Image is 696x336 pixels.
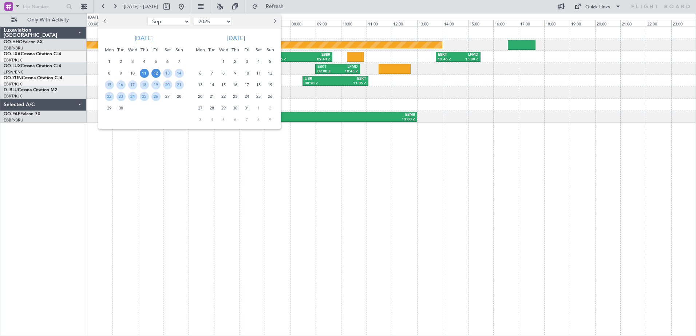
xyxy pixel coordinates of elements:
select: Select year [194,17,232,26]
span: 14 [175,69,184,78]
div: Fri [241,44,253,56]
div: 26-10-2025 [264,91,276,102]
span: 10 [242,69,252,78]
div: 21-10-2025 [206,91,218,102]
div: 1-11-2025 [253,102,264,114]
div: Tue [206,44,218,56]
div: 5-9-2025 [150,56,162,67]
div: 31-10-2025 [241,102,253,114]
div: 8-9-2025 [103,67,115,79]
span: 27 [196,104,205,113]
span: 12 [266,69,275,78]
div: 16-10-2025 [229,79,241,91]
span: 7 [175,57,184,66]
button: Previous month [101,16,109,27]
span: 5 [151,57,161,66]
div: 28-10-2025 [206,102,218,114]
div: 24-9-2025 [127,91,138,102]
span: 3 [128,57,137,66]
span: 15 [219,80,228,89]
div: 10-9-2025 [127,67,138,79]
div: 9-9-2025 [115,67,127,79]
div: Sat [253,44,264,56]
div: 5-11-2025 [218,114,229,125]
div: 15-10-2025 [218,79,229,91]
div: 13-9-2025 [162,67,173,79]
div: 7-9-2025 [173,56,185,67]
span: 1 [105,57,114,66]
span: 31 [242,104,252,113]
div: Thu [138,44,150,56]
div: 6-11-2025 [229,114,241,125]
div: 23-10-2025 [229,91,241,102]
div: 4-10-2025 [253,56,264,67]
div: 1-9-2025 [103,56,115,67]
div: 6-10-2025 [194,67,206,79]
span: 28 [207,104,217,113]
div: 2-10-2025 [229,56,241,67]
div: 5-10-2025 [264,56,276,67]
span: 26 [266,92,275,101]
div: Sun [264,44,276,56]
div: 22-10-2025 [218,91,229,102]
div: Mon [103,44,115,56]
span: 28 [175,92,184,101]
div: 25-9-2025 [138,91,150,102]
div: Sun [173,44,185,56]
span: 9 [116,69,126,78]
div: 12-9-2025 [150,67,162,79]
span: 13 [163,69,172,78]
span: 4 [254,57,263,66]
span: 7 [207,69,217,78]
span: 2 [231,57,240,66]
span: 15 [105,80,114,89]
span: 4 [207,115,217,124]
span: 1 [254,104,263,113]
span: 24 [242,92,252,101]
div: 11-9-2025 [138,67,150,79]
div: 17-10-2025 [241,79,253,91]
div: 3-9-2025 [127,56,138,67]
div: 8-11-2025 [253,114,264,125]
div: 6-9-2025 [162,56,173,67]
span: 29 [105,104,114,113]
span: 2 [266,104,275,113]
span: 3 [196,115,205,124]
div: 12-10-2025 [264,67,276,79]
div: 20-10-2025 [194,91,206,102]
div: 3-10-2025 [241,56,253,67]
span: 30 [231,104,240,113]
span: 4 [140,57,149,66]
span: 21 [207,92,217,101]
div: 19-10-2025 [264,79,276,91]
span: 27 [163,92,172,101]
div: 30-9-2025 [115,102,127,114]
div: 26-9-2025 [150,91,162,102]
div: 18-9-2025 [138,79,150,91]
div: 23-9-2025 [115,91,127,102]
span: 22 [219,92,228,101]
span: 6 [231,115,240,124]
span: 5 [219,115,228,124]
span: 6 [196,69,205,78]
div: 29-9-2025 [103,102,115,114]
span: 19 [266,80,275,89]
select: Select month [147,17,190,26]
div: 14-10-2025 [206,79,218,91]
span: 11 [140,69,149,78]
button: Next month [270,16,278,27]
span: 12 [151,69,161,78]
div: 18-10-2025 [253,79,264,91]
span: 23 [116,92,126,101]
div: 14-9-2025 [173,67,185,79]
span: 18 [254,80,263,89]
div: Mon [194,44,206,56]
div: 20-9-2025 [162,79,173,91]
div: Wed [127,44,138,56]
div: 4-9-2025 [138,56,150,67]
span: 20 [163,80,172,89]
span: 9 [266,115,275,124]
span: 29 [219,104,228,113]
div: 24-10-2025 [241,91,253,102]
span: 23 [231,92,240,101]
